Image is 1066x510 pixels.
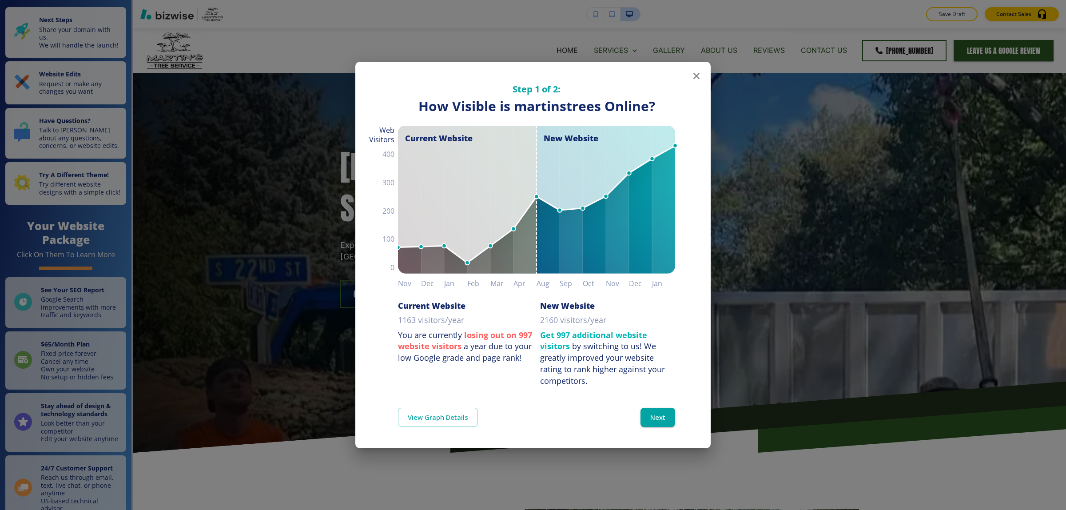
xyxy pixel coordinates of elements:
[513,277,537,290] h6: Apr
[606,277,629,290] h6: Nov
[398,277,421,290] h6: Nov
[629,277,652,290] h6: Dec
[540,330,647,352] strong: Get 997 additional website visitors
[444,277,467,290] h6: Jan
[398,300,465,311] h6: Current Website
[540,300,595,311] h6: New Website
[540,315,606,326] p: 2160 visitors/year
[560,277,583,290] h6: Sep
[398,408,478,426] a: View Graph Details
[540,330,675,387] p: by switching to us!
[398,315,464,326] p: 1163 visitors/year
[583,277,606,290] h6: Oct
[398,330,533,364] p: You are currently a year due to your low Google grade and page rank!
[421,277,444,290] h6: Dec
[490,277,513,290] h6: Mar
[398,330,532,352] strong: losing out on 997 website visitors
[540,341,665,386] div: We greatly improved your website rating to rank higher against your competitors.
[537,277,560,290] h6: Aug
[640,408,675,426] button: Next
[652,277,675,290] h6: Jan
[467,277,490,290] h6: Feb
